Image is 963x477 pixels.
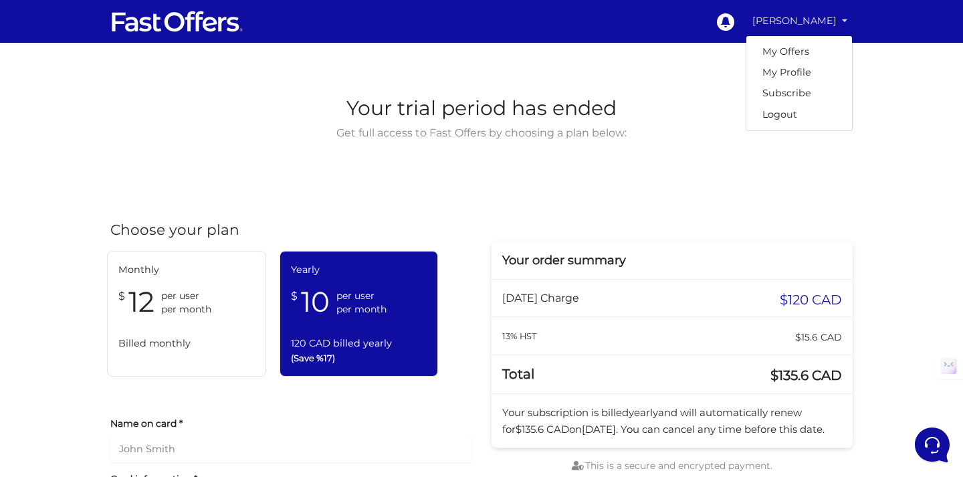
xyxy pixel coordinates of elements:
p: Messages [115,373,153,385]
span: Monthly [118,262,255,278]
button: Home [11,354,93,385]
img: dark [21,76,48,103]
span: This is a secure and encrypted payment. [572,460,772,472]
span: Total [502,366,534,382]
small: 13% HST [502,331,536,341]
span: Find an Answer [21,220,91,231]
button: Messages [93,354,175,385]
p: 5mo ago [213,75,246,87]
span: 10 [301,284,330,320]
span: $15.6 CAD [795,328,842,347]
span: Your trial period has ended [333,92,631,124]
p: 5mo ago [213,126,246,138]
span: $135.6 CAD [516,423,569,436]
span: per user [336,289,387,302]
span: per month [161,302,211,316]
iframe: Customerly Messenger Launcher [912,425,952,465]
input: Search for an Article... [30,249,219,262]
p: Home [40,373,63,385]
span: $ [118,284,125,305]
span: 120 CAD billed yearly [291,336,427,351]
h2: Hello Shay 👋 [11,11,225,32]
span: Get full access to Fast Offers by choosing a plan below: [333,124,631,142]
a: My Profile [746,62,852,83]
button: Start a Conversation [21,167,246,193]
span: Billed monthly [118,336,255,351]
h4: Choose your plan [110,221,471,239]
span: $ [291,284,298,305]
span: per month [336,302,387,316]
span: Your subscription is billed and will automatically renew for on . You can cancel any time before ... [502,406,825,435]
a: See all [216,54,246,64]
label: Name on card * [110,417,471,430]
span: Your order summary [502,253,626,268]
span: Aura [56,126,205,140]
input: John Smith [110,436,471,462]
a: AuraThis has been escalated. We will be in touch soon.5mo ago [16,121,251,161]
span: (Save %17) [291,351,427,365]
a: My Offers [746,41,852,62]
p: This has been escalated. We will be in touch soon. [56,142,205,156]
span: $135.6 CAD [770,366,842,385]
span: Yearly [291,262,427,278]
a: [PERSON_NAME] [747,8,853,34]
p: Help [207,373,225,385]
a: Logout [746,104,852,125]
a: Subscribe [746,83,852,104]
button: Help [175,354,257,385]
p: Thank you, we will escalate this matter and have the support team look into it asap. [56,91,205,104]
span: $120 CAD [780,290,842,309]
div: [PERSON_NAME] [746,35,853,130]
span: yearly [629,406,658,419]
span: Aura [56,75,205,88]
img: dark [21,128,48,155]
span: Your Conversations [21,54,108,64]
span: per user [161,289,211,302]
a: AuraThank you, we will escalate this matter and have the support team look into it asap.5mo ago [16,70,251,110]
a: Open Help Center [167,220,246,231]
span: Start a Conversation [96,175,187,185]
span: [DATE] Charge [502,292,579,304]
span: [DATE] [582,423,616,436]
span: 12 [128,284,154,320]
